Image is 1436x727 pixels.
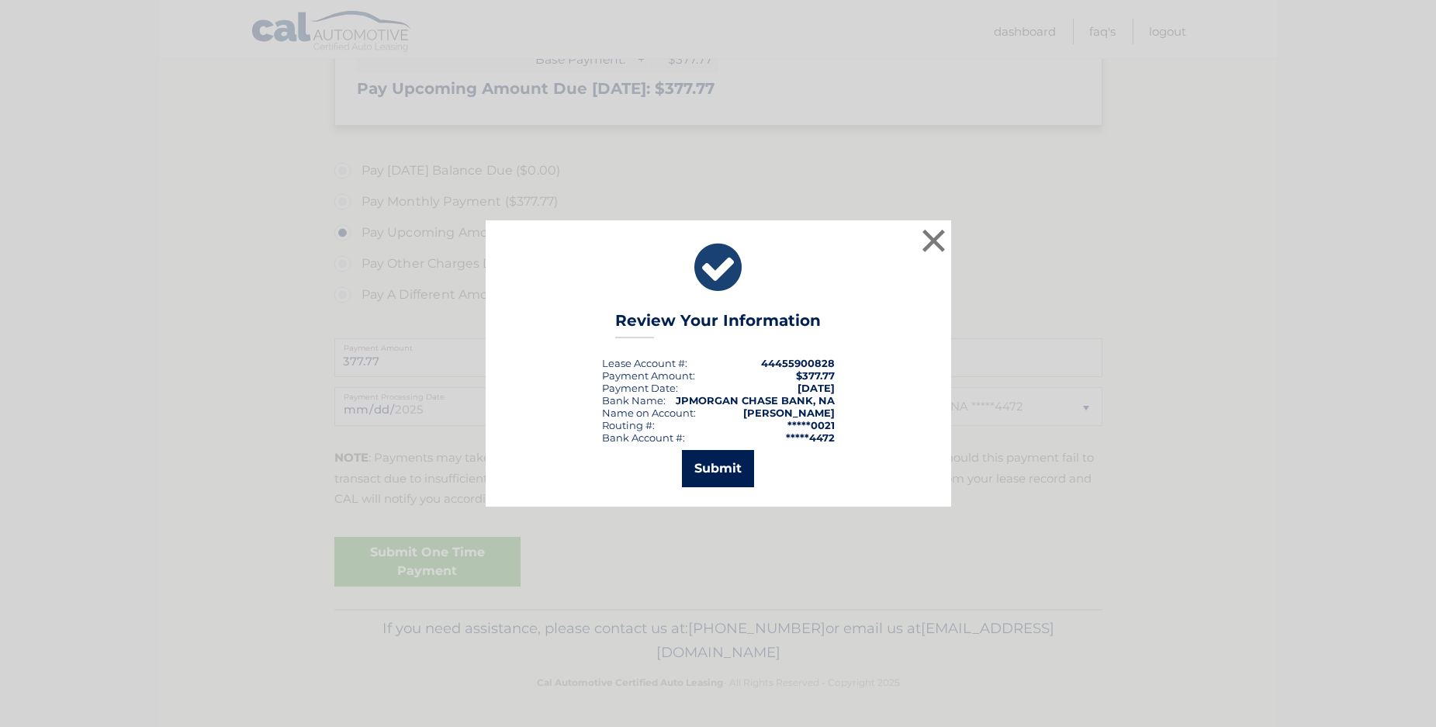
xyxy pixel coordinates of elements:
div: Payment Amount: [602,369,695,382]
span: [DATE] [798,382,835,394]
strong: 44455900828 [761,357,835,369]
button: × [919,225,950,256]
div: Lease Account #: [602,357,687,369]
strong: [PERSON_NAME] [743,407,835,419]
h3: Review Your Information [615,311,821,338]
div: : [602,382,678,394]
button: Submit [682,450,754,487]
div: Bank Account #: [602,431,685,444]
span: $377.77 [796,369,835,382]
div: Name on Account: [602,407,696,419]
div: Routing #: [602,419,655,431]
div: Bank Name: [602,394,666,407]
strong: JPMORGAN CHASE BANK, NA [676,394,835,407]
span: Payment Date [602,382,676,394]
